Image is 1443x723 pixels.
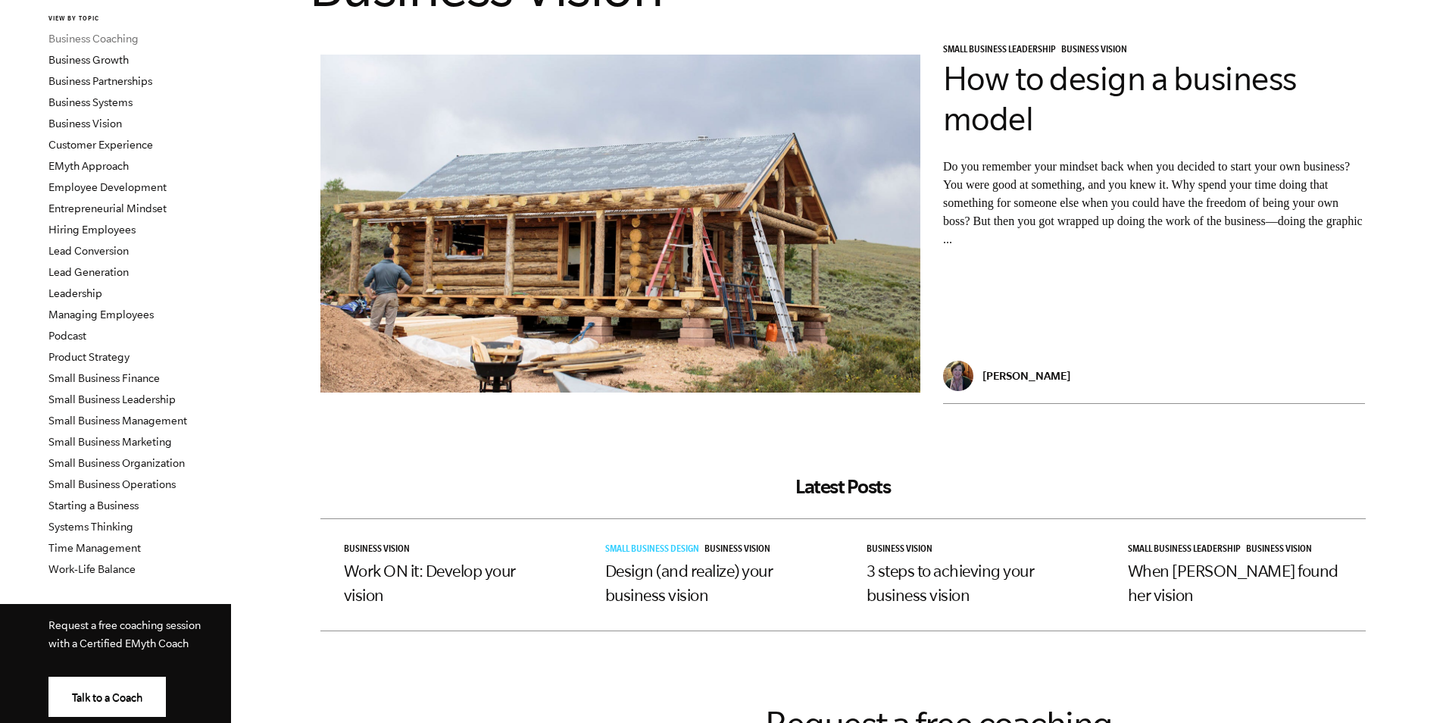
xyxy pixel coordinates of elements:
[48,677,166,717] a: Talk to a Coach
[605,545,704,556] a: Small Business Design
[48,563,136,575] a: Work-Life Balance
[1061,45,1132,56] a: Business Vision
[48,224,136,236] a: Hiring Employees
[72,692,142,704] span: Talk to a Coach
[48,54,129,66] a: Business Growth
[48,181,167,193] a: Employee Development
[48,372,160,384] a: Small Business Finance
[48,351,130,363] a: Product Strategy
[320,475,1366,498] h2: Latest Posts
[48,117,122,130] a: Business Vision
[48,287,102,299] a: Leadership
[344,562,516,604] a: Work ON it: Develop your vision
[48,542,141,554] a: Time Management
[48,478,176,490] a: Small Business Operations
[1246,545,1317,556] a: Business Vision
[48,33,139,45] a: Business Coaching
[48,457,185,469] a: Small Business Organization
[48,308,154,321] a: Managing Employees
[48,266,129,278] a: Lead Generation
[48,96,133,108] a: Business Systems
[867,562,1035,604] a: 3 steps to achieving your business vision
[982,369,1070,382] p: [PERSON_NAME]
[1128,562,1338,604] a: When [PERSON_NAME] found her vision
[605,562,773,604] a: Design (and realize) your business vision
[48,521,133,533] a: Systems Thinking
[48,139,153,151] a: Customer Experience
[943,158,1366,249] p: Do you remember your mindset back when you decided to start your own business? You were good at s...
[48,14,231,24] h6: VIEW BY TOPIC
[1128,545,1246,556] a: Small Business Leadership
[48,202,167,214] a: Entrepreneurial Mindset
[344,545,415,556] a: Business Vision
[48,330,86,342] a: Podcast
[943,60,1297,137] a: How to design a business model
[704,545,770,556] span: Business Vision
[1061,45,1127,56] span: Business Vision
[867,545,938,556] a: Business Vision
[605,545,699,556] span: Small Business Design
[943,45,1056,56] span: Small Business Leadership
[867,545,932,556] span: Business Vision
[48,160,129,172] a: EMyth Approach
[48,415,187,427] a: Small Business Management
[943,45,1061,56] a: Small Business Leadership
[943,361,973,391] img: Jayne Speich - EMyth
[48,75,152,87] a: Business Partnerships
[48,245,129,257] a: Lead Conversion
[48,393,176,405] a: Small Business Leadership
[1246,545,1312,556] span: Business Vision
[344,545,410,556] span: Business Vision
[48,499,139,512] a: Starting a Business
[704,545,776,556] a: Business Vision
[48,436,172,448] a: Small Business Marketing
[48,616,207,653] p: Request a free coaching session with a Certified EMyth Coach
[1128,545,1241,556] span: Small Business Leadership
